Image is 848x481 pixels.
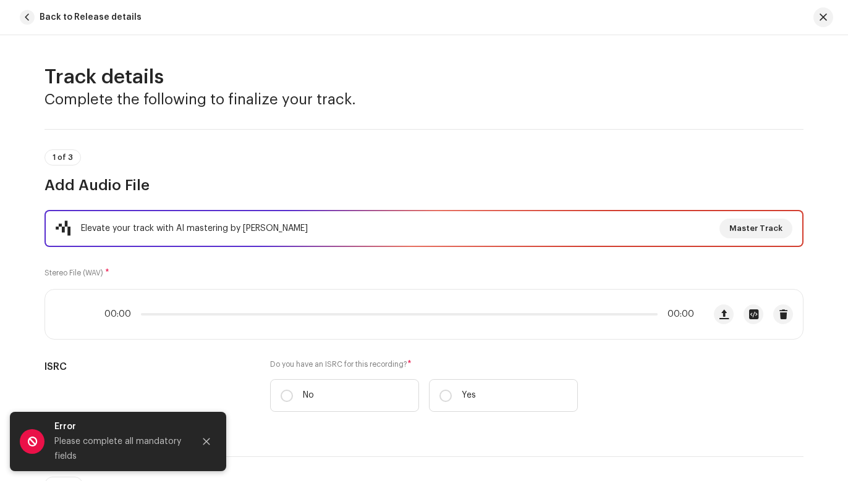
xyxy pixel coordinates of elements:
[81,221,308,236] div: Elevate your track with AI mastering by [PERSON_NAME]
[462,389,476,402] p: Yes
[663,309,694,319] span: 00:00
[270,359,578,369] label: Do you have an ISRC for this recording?
[54,419,184,434] div: Error
[45,175,803,195] h3: Add Audio File
[54,434,184,464] div: Please complete all mandatory fields
[303,389,314,402] p: No
[45,65,803,90] h2: Track details
[194,429,219,454] button: Close
[729,216,782,241] span: Master Track
[45,90,803,109] h3: Complete the following to finalize your track.
[45,359,250,374] h5: ISRC
[719,219,792,238] button: Master Track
